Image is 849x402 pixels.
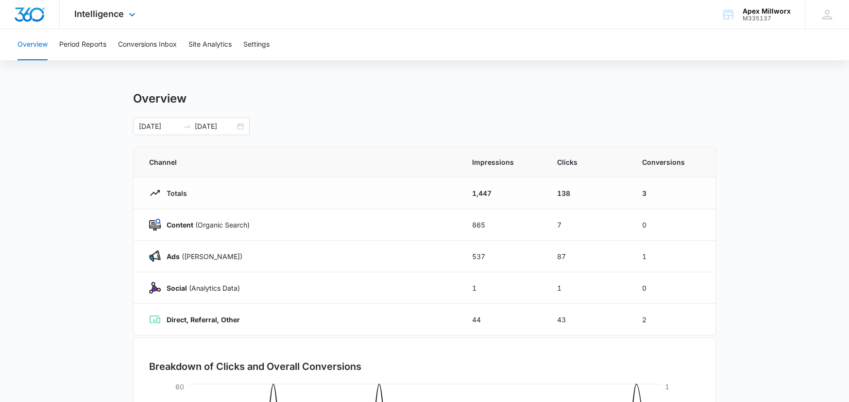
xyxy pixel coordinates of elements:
td: 87 [545,241,630,272]
td: 1,447 [460,177,545,209]
td: 1 [545,272,630,304]
strong: Direct, Referral, Other [167,315,240,324]
input: End date [195,121,235,132]
span: swap-right [183,122,191,130]
button: Site Analytics [188,29,232,60]
td: 2 [630,304,715,335]
td: 1 [460,272,545,304]
p: (Organic Search) [161,220,250,230]
td: 7 [545,209,630,241]
td: 0 [630,209,715,241]
div: account id [743,15,791,22]
img: Content [149,219,161,230]
span: Clicks [557,157,619,167]
span: Impressions [472,157,534,167]
td: 44 [460,304,545,335]
td: 537 [460,241,545,272]
img: Social [149,282,161,294]
h3: Breakdown of Clicks and Overall Conversions [149,359,361,374]
p: ([PERSON_NAME]) [161,251,242,262]
p: (Analytics Data) [161,283,240,293]
h1: Overview [133,91,187,106]
button: Overview [17,29,48,60]
td: 138 [545,177,630,209]
tspan: 1 [665,382,669,390]
tspan: 60 [175,382,184,390]
img: Ads [149,250,161,262]
span: Conversions [642,157,700,167]
td: 3 [630,177,715,209]
strong: Social [167,284,187,292]
button: Period Reports [59,29,106,60]
td: 865 [460,209,545,241]
span: to [183,122,191,130]
td: 43 [545,304,630,335]
span: Intelligence [74,9,124,19]
button: Settings [243,29,270,60]
input: Start date [139,121,179,132]
span: Channel [149,157,449,167]
strong: Ads [167,252,180,261]
td: 0 [630,272,715,304]
div: account name [743,7,791,15]
strong: Content [167,221,193,229]
button: Conversions Inbox [118,29,177,60]
td: 1 [630,241,715,272]
p: Totals [161,188,187,198]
